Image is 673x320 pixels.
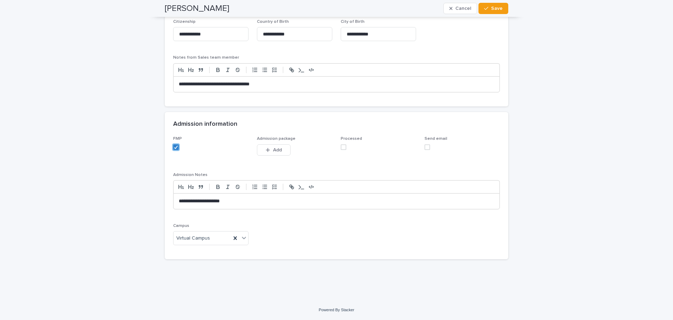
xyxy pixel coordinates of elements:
span: Save [491,6,503,11]
span: Citizenship [173,20,196,24]
span: Cancel [455,6,471,11]
span: Admission Notes [173,173,208,177]
h2: [PERSON_NAME] [165,4,229,14]
h2: Admission information [173,120,237,128]
a: Powered By Stacker [319,308,354,312]
span: Processed [341,137,362,141]
span: Add [273,148,282,152]
span: Virtual Campus [176,235,210,242]
span: City of Birth [341,20,365,24]
span: Send email [424,137,447,141]
span: Country of Birth [257,20,289,24]
button: Add [257,144,291,156]
button: Save [478,3,508,14]
button: Cancel [443,3,477,14]
span: Notes from Sales team member [173,55,239,60]
span: FMP [173,137,182,141]
span: Campus [173,224,189,228]
span: Admission package [257,137,295,141]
